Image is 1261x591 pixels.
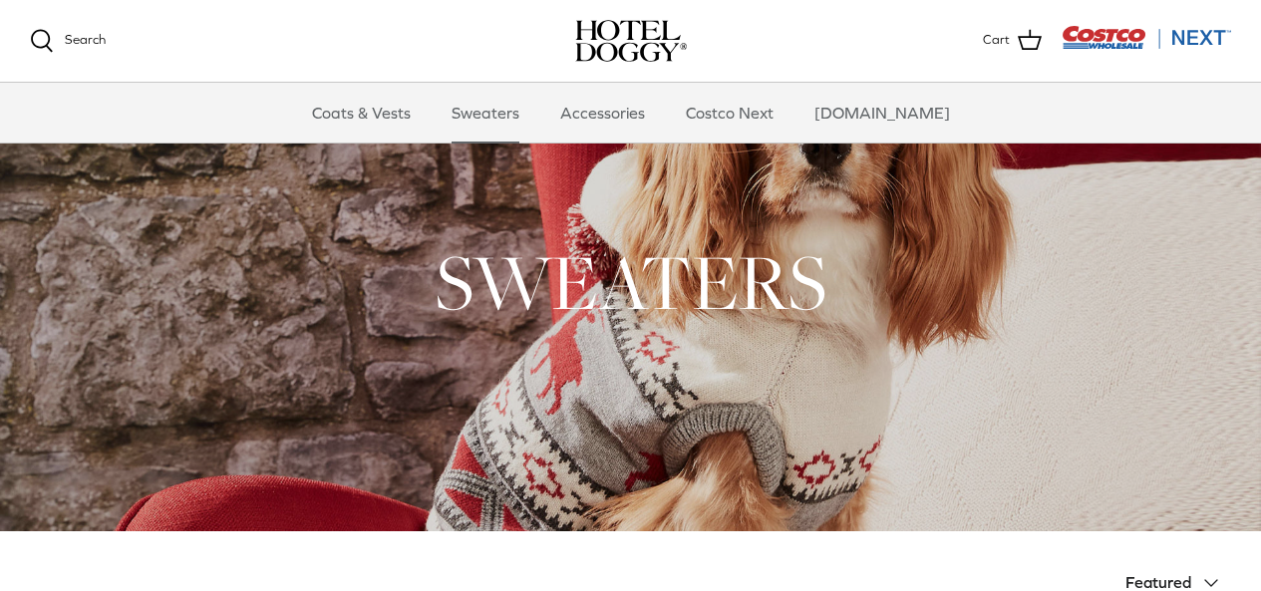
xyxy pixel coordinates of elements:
[575,20,687,62] img: hoteldoggycom
[30,233,1231,331] h1: SWEATERS
[434,83,537,143] a: Sweaters
[575,20,687,62] a: hoteldoggy.com hoteldoggycom
[294,83,429,143] a: Coats & Vests
[983,30,1010,51] span: Cart
[542,83,663,143] a: Accessories
[1125,573,1191,591] span: Featured
[1062,38,1231,53] a: Visit Costco Next
[983,28,1042,54] a: Cart
[668,83,791,143] a: Costco Next
[1062,25,1231,50] img: Costco Next
[65,32,106,47] span: Search
[796,83,968,143] a: [DOMAIN_NAME]
[30,29,106,53] a: Search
